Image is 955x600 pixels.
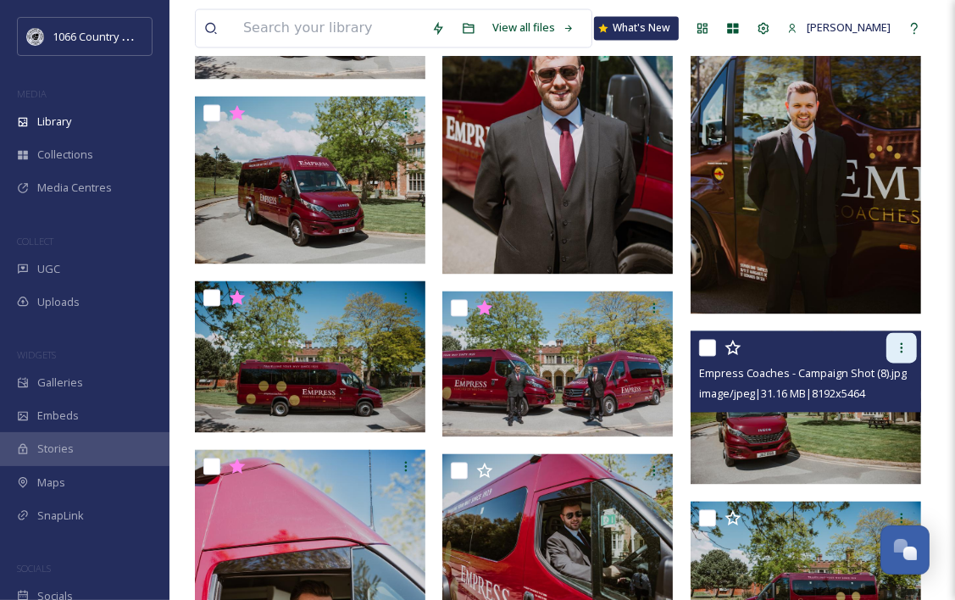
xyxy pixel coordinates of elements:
a: What's New [594,16,679,40]
input: Search your library [235,9,423,47]
span: Empress Coaches - Campaign Shot (8).jpg [699,365,908,381]
span: SnapLink [37,508,84,524]
span: Media Centres [37,180,112,196]
span: WIDGETS [17,348,56,361]
span: Embeds [37,408,79,424]
img: logo_footerstamp.png [27,28,44,45]
span: [PERSON_NAME] [807,19,891,35]
span: 1066 Country Marketing [53,28,172,44]
span: Library [37,114,71,130]
span: Galleries [37,375,83,391]
span: Collections [37,147,93,163]
a: [PERSON_NAME] [779,11,899,44]
span: SOCIALS [17,562,51,575]
a: View all files [484,11,583,44]
span: MEDIA [17,87,47,100]
span: COLLECT [17,235,53,247]
span: image/jpeg | 31.16 MB | 8192 x 5464 [699,386,866,401]
span: Stories [37,441,74,457]
span: Uploads [37,294,80,310]
img: Empress Coaches - Campaign Shot.jpg [195,281,425,432]
span: Maps [37,475,65,491]
img: Empress Coaches - Campaign Shot (29).jpg [442,291,673,436]
button: Open Chat [880,525,930,575]
span: UGC [37,261,60,277]
img: Empress Coaches - Campaign Shot (28).jpg [195,96,425,264]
